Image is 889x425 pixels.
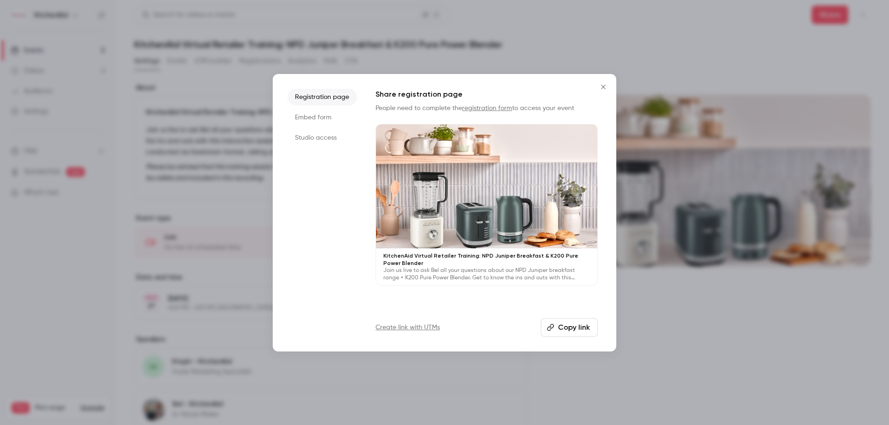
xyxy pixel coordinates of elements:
[383,252,590,267] p: KitchenAid Virtual Retailer Training: NPD Juniper Breakfast & K200 Pure Power Blender
[288,109,357,126] li: Embed form
[462,105,512,111] a: registration form
[288,129,357,146] li: Studio access
[376,89,598,100] h1: Share registration page
[594,78,613,96] button: Close
[288,89,357,105] li: Registration page
[376,104,598,113] p: People need to complete the to access your event
[541,318,598,337] button: Copy link
[383,267,590,282] p: Join us live to ask Bel all your questions about our NPD Juniper breakfast range + K200 Pure Powe...
[376,124,598,286] a: KitchenAid Virtual Retailer Training: NPD Juniper Breakfast & K200 Pure Power BlenderJoin us live...
[376,323,440,332] a: Create link with UTMs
